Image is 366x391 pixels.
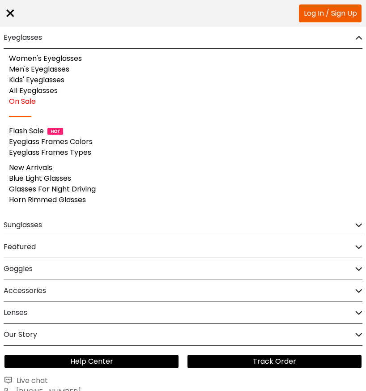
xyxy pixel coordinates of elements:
h2: Our Story [4,324,37,345]
span: Live chat [14,375,48,386]
a: Kids' Eyeglasses [9,75,64,85]
a: Blue Light Glasses [9,173,71,183]
a: New Arrivals [9,162,52,173]
a: On Sale [9,96,36,106]
img: 1724998894317IetNH.gif [47,128,63,135]
h2: Sunglasses [4,214,42,236]
h2: Eyeglasses [4,27,42,48]
a: Log In / Sign Up [299,4,362,22]
h2: Goggles [4,258,33,280]
a: Men's Eyeglasses [9,64,69,74]
a: Help Center [4,355,179,368]
a: Glasses For Night Driving [9,184,96,194]
a: Women's Eyeglasses [9,53,82,64]
h2: Lenses [4,302,27,323]
a: Eyeglass Frames Colors [9,136,93,147]
a: Horn Rimmed Glasses [9,195,86,205]
a: Flash Sale [9,126,44,136]
h2: Featured [4,236,36,258]
a: All Eyeglasses [9,85,58,96]
a: Track Order [187,355,362,368]
a: Eyeglass Frames Types [9,147,91,157]
h2: Accessories [4,280,46,302]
